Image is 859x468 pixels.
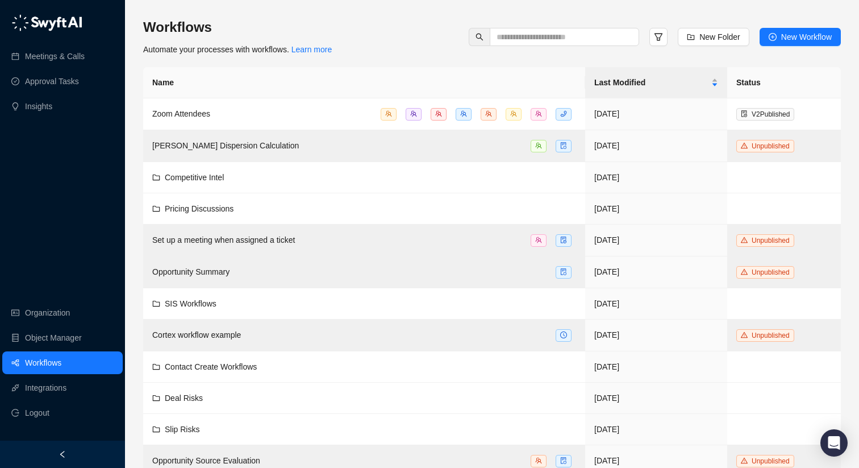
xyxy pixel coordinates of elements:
[152,394,160,402] span: folder
[699,31,740,43] span: New Folder
[143,67,585,98] th: Name
[152,173,160,181] span: folder
[165,204,233,213] span: Pricing Discussions
[476,33,483,41] span: search
[560,142,567,149] span: file-sync
[752,332,790,339] span: Unpublished
[535,457,542,464] span: team
[385,110,392,117] span: team
[585,193,727,225] td: [DATE]
[585,130,727,162] td: [DATE]
[654,32,663,42] span: filter
[820,429,848,457] div: Open Intercom Messenger
[594,76,709,89] span: Last Modified
[11,409,19,417] span: logout
[687,33,695,41] span: folder-add
[152,425,160,433] span: folder
[585,225,727,256] td: [DATE]
[752,457,790,465] span: Unpublished
[752,142,790,150] span: Unpublished
[165,425,199,434] span: Slip Risks
[741,268,748,275] span: warning
[152,109,210,118] span: Zoom Attendees
[585,256,727,288] td: [DATE]
[25,351,61,374] a: Workflows
[152,141,299,150] span: [PERSON_NAME] Dispersion Calculation
[585,162,727,193] td: [DATE]
[152,205,160,213] span: folder
[560,237,567,243] span: file-done
[152,267,230,276] span: Opportunity Summary
[25,326,82,349] a: Object Manager
[59,450,66,458] span: left
[752,110,790,118] span: V 2 Published
[152,235,295,245] span: Set up a meeting when assigned a ticket
[585,383,727,414] td: [DATE]
[152,456,260,465] span: Opportunity Source Evaluation
[560,110,567,117] span: phone
[585,414,727,445] td: [DATE]
[11,14,82,31] img: logo-05li4sbe.png
[291,45,332,54] a: Learn more
[143,45,332,54] span: Automate your processes with workflows.
[769,33,777,41] span: plus-circle
[741,142,748,149] span: warning
[560,457,567,464] span: file-sync
[143,18,332,36] h3: Workflows
[165,173,224,182] span: Competitive Intel
[25,95,52,118] a: Insights
[585,98,727,130] td: [DATE]
[585,351,727,383] td: [DATE]
[510,110,517,117] span: team
[535,142,542,149] span: team
[560,268,567,275] span: file-sync
[727,67,841,98] th: Status
[25,45,85,68] a: Meetings & Calls
[460,110,467,117] span: team
[25,70,79,93] a: Approval Tasks
[741,457,748,464] span: warning
[678,28,749,46] button: New Folder
[741,110,748,117] span: file-done
[165,299,216,308] span: SIS Workflows
[25,376,66,399] a: Integrations
[165,394,203,403] span: Deal Risks
[152,330,241,339] span: Cortex workflow example
[25,401,49,424] span: Logout
[535,110,542,117] span: team
[752,268,790,276] span: Unpublished
[560,332,567,338] span: clock-circle
[25,301,70,324] a: Organization
[585,320,727,351] td: [DATE]
[152,363,160,371] span: folder
[752,237,790,245] span: Unpublished
[760,28,841,46] button: New Workflow
[535,237,542,243] span: team
[410,110,417,117] span: team
[585,288,727,320] td: [DATE]
[165,362,257,371] span: Contact Create Workflows
[485,110,492,117] span: team
[152,300,160,308] span: folder
[781,31,832,43] span: New Workflow
[435,110,442,117] span: team
[741,237,748,243] span: warning
[741,332,748,338] span: warning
